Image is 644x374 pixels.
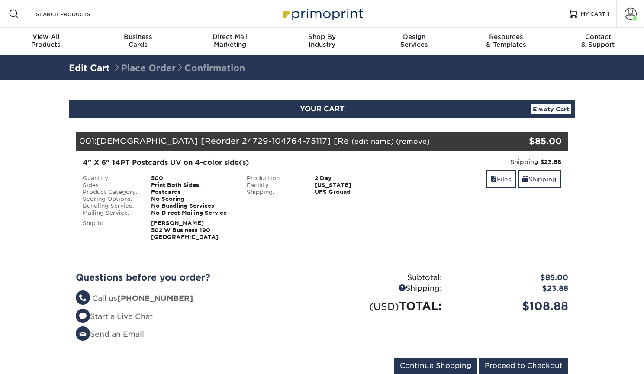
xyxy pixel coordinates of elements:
a: Contact& Support [552,28,644,55]
div: No Scoring [145,196,240,203]
span: MY CART [581,10,605,18]
div: $108.88 [448,298,575,314]
span: shipping [522,176,528,183]
small: (USD) [369,301,399,312]
div: Postcards [145,189,240,196]
span: Place Order Confirmation [113,63,245,73]
div: UPS Ground [308,189,404,196]
div: $85.00 [448,272,575,284]
span: files [491,176,497,183]
span: Direct Mail [184,33,276,41]
li: Call us [76,293,316,304]
div: Industry [276,33,368,48]
div: 001: [76,132,486,151]
a: Resources& Templates [460,28,552,55]
div: Shipping: [322,283,448,294]
img: Primoprint [279,4,365,23]
a: Shop ByIndustry [276,28,368,55]
span: Shop By [276,33,368,41]
div: & Templates [460,33,552,48]
div: 2 Day [308,175,404,182]
div: Quantity: [76,175,145,182]
div: Services [368,33,460,48]
a: Direct MailMarketing [184,28,276,55]
div: Production: [240,175,309,182]
h2: Questions before you order? [76,272,316,283]
div: Mailing Service: [76,210,145,216]
a: (edit name) [351,137,394,145]
div: 500 [145,175,240,182]
a: Start a Live Chat [76,312,153,321]
span: Resources [460,33,552,41]
input: Proceed to Checkout [479,358,568,374]
div: Scoring Options: [76,196,145,203]
a: Send an Email [76,330,144,339]
div: Sides: [76,182,145,189]
a: Files [486,170,516,188]
div: Shipping: [240,189,309,196]
span: Business [92,33,184,41]
div: Cards [92,33,184,48]
div: No Direct Mailing Service [145,210,240,216]
span: YOUR CART [300,105,345,113]
span: 1 [607,11,609,17]
div: [US_STATE] [308,182,404,189]
div: Subtotal: [322,272,448,284]
a: DesignServices [368,28,460,55]
div: Ship to: [76,220,145,241]
div: Bundling Service: [76,203,145,210]
span: [DEMOGRAPHIC_DATA] [Reorder 24729-104764-75117] [Re [97,136,349,145]
a: Shipping [518,170,561,188]
span: Design [368,33,460,41]
div: $23.88 [448,283,575,294]
a: Empty Cart [531,104,571,114]
div: 4" X 6" 14PT Postcards UV on 4-color side(s) [83,158,397,168]
div: & Support [552,33,644,48]
div: No Bundling Services [145,203,240,210]
div: Marketing [184,33,276,48]
strong: $23.88 [540,158,561,165]
div: Product Category: [76,189,145,196]
div: Print Both Sides [145,182,240,189]
div: Shipping: [410,158,561,166]
a: Edit Cart [69,63,110,73]
strong: [PHONE_NUMBER] [117,294,193,303]
a: BusinessCards [92,28,184,55]
input: SEARCH PRODUCTS..... [35,9,119,19]
div: Facility: [240,182,309,189]
strong: [PERSON_NAME] 502 W Business 190 [GEOGRAPHIC_DATA] [151,220,219,240]
div: TOTAL: [322,298,448,314]
a: (remove) [396,137,430,145]
div: $85.00 [486,135,562,148]
span: Contact [552,33,644,41]
input: Continue Shopping [394,358,477,374]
